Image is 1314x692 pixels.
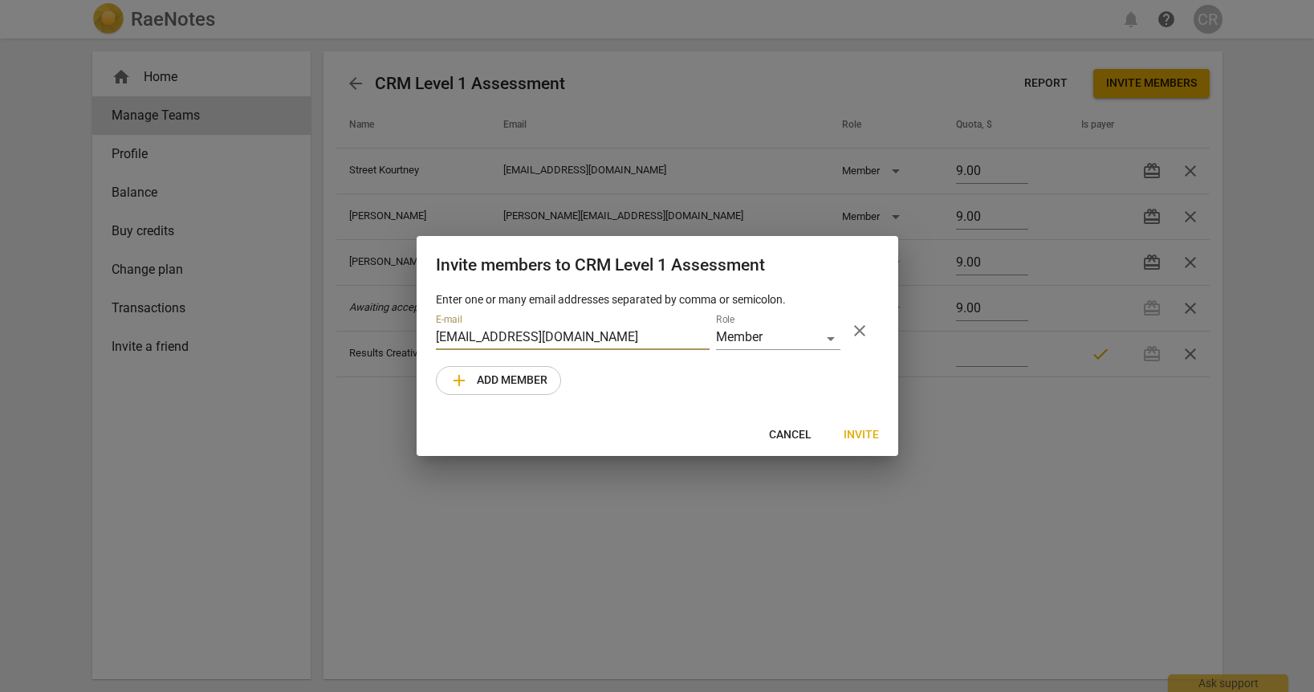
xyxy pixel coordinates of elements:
label: E-mail [436,315,462,325]
label: Role [716,315,734,325]
button: Add [436,366,561,395]
span: Cancel [769,427,812,443]
button: Invite [831,421,892,450]
span: close [850,321,869,340]
button: Cancel [756,421,824,450]
p: Enter one or many email addresses separated by comma or semicolon. [436,291,879,308]
span: Invite [844,427,879,443]
h2: Invite members to CRM Level 1 Assessment [436,255,879,275]
span: Add member [450,371,547,390]
div: Member [716,327,840,350]
span: add [450,371,469,390]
